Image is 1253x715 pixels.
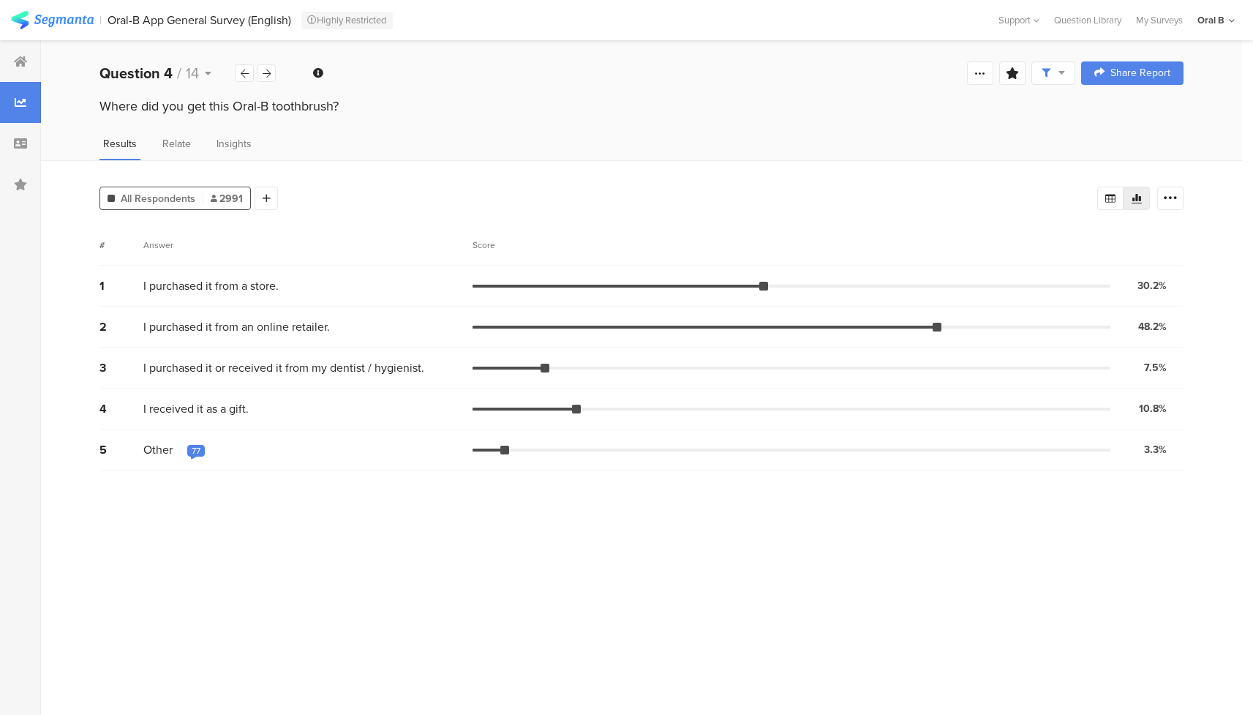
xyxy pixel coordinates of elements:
span: I purchased it from a store. [143,277,279,294]
div: 7.5% [1144,360,1167,375]
div: 1 [99,277,143,294]
span: I purchased it or received it from my dentist / hygienist. [143,359,424,376]
div: Oral-B App General Survey (English) [108,13,291,27]
span: 14 [186,62,199,84]
b: Question 4 [99,62,173,84]
div: 4 [99,400,143,417]
span: / [177,62,181,84]
div: # [99,239,143,252]
div: 48.2% [1138,319,1167,334]
div: Support [998,9,1039,31]
div: 5 [99,441,143,458]
div: 3.3% [1144,442,1167,457]
div: 30.2% [1137,278,1167,293]
span: Other [143,441,173,458]
div: 3 [99,359,143,376]
span: Relate [162,136,191,151]
span: All Respondents [121,191,195,206]
a: Question Library [1047,13,1129,27]
div: Oral B [1197,13,1224,27]
img: segmanta logo [11,11,94,29]
div: 77 [192,445,200,457]
div: 2 [99,318,143,335]
a: My Surveys [1129,13,1190,27]
div: | [99,12,102,29]
div: Score [473,239,503,252]
span: I received it as a gift. [143,400,249,417]
span: Share Report [1110,68,1170,78]
div: Answer [143,239,173,252]
div: 10.8% [1139,401,1167,416]
span: I purchased it from an online retailer. [143,318,330,335]
span: Insights [217,136,252,151]
span: Results [103,136,137,151]
span: 2991 [211,191,243,206]
div: Highly Restricted [301,12,393,29]
div: Where did you get this Oral-B toothbrush? [99,97,1184,116]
